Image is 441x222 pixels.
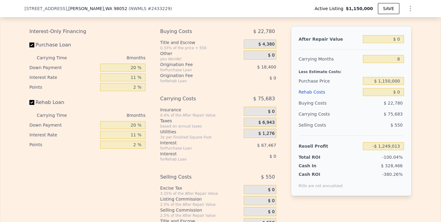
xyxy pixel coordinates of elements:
[381,163,403,168] span: $ 328,466
[390,123,403,128] span: $ 550
[384,112,403,117] span: $ 75,683
[160,68,228,72] div: for Purchase Loan
[268,53,275,58] span: $ 0
[160,124,241,129] div: based on annual taxes
[160,79,228,83] div: for Rehab Loan
[160,72,228,79] div: Origination Fee
[160,135,241,140] div: 3¢ per Finished Square Foot
[29,63,98,72] div: Down Payment
[37,53,77,63] div: Carrying Time
[299,98,360,109] div: Buying Costs
[160,26,228,37] div: Buying Costs
[299,65,404,76] div: Less Estimate Costs:
[268,198,275,204] span: $ 0
[299,177,343,188] div: ROIs are not annualized
[160,191,241,196] div: 3.25% of the After Repair Value
[315,6,346,12] span: Active Listing
[160,46,241,50] div: 0.33% of the price + 550
[160,202,241,207] div: 2.5% of the After Repair Value
[160,93,228,104] div: Carrying Costs
[378,3,399,14] button: SAVE
[258,120,274,125] span: $ 6,943
[160,39,241,46] div: Title and Escrow
[299,120,360,131] div: Selling Costs
[160,118,241,124] div: Taxes
[160,57,241,61] div: you decide!
[37,110,77,120] div: Carrying Time
[29,120,98,130] div: Down Payment
[160,151,228,157] div: Interest
[29,43,34,47] input: Purchase Loan
[299,34,360,45] div: After Repair Value
[79,110,145,120] div: 8 months
[160,61,228,68] div: Origination Fee
[160,185,241,191] div: Excise Tax
[160,129,241,135] div: Utilities
[299,109,337,120] div: Carrying Costs
[67,6,127,12] span: , [PERSON_NAME]
[160,50,241,57] div: Other
[257,65,276,69] span: $ 18,400
[382,172,403,177] span: -380.26%
[160,213,241,218] div: 2.5% of the After Repair Value
[253,93,275,104] span: $ 75,683
[268,209,275,215] span: $ 0
[258,42,274,47] span: $ 4,380
[299,171,343,177] div: Cash ROI
[160,107,241,113] div: Insurance
[104,6,127,11] span: , WA 98052
[79,53,145,63] div: 8 months
[404,2,417,15] button: Show Options
[346,6,373,12] span: $1,150,000
[299,154,337,160] div: Total ROI
[29,130,98,140] div: Interest Rate
[29,72,98,82] div: Interest Rate
[29,82,98,92] div: Points
[160,146,228,151] div: for Purchase Loan
[29,39,98,50] label: Purchase Loan
[261,172,275,183] span: $ 550
[299,87,360,98] div: Rehab Costs
[148,6,170,11] span: # 2433229
[299,54,360,65] div: Carrying Months
[384,101,403,105] span: $ 22,780
[257,143,276,148] span: $ 67,467
[299,163,337,169] div: Cash In
[29,140,98,150] div: Points
[382,155,403,160] span: -100.04%
[24,6,67,12] span: [STREET_ADDRESS]
[160,196,241,202] div: Listing Commission
[160,113,241,118] div: 0.4% of the After Repair Value
[160,207,241,213] div: Selling Commission
[253,26,275,37] span: $ 22,780
[268,187,275,193] span: $ 0
[129,6,172,12] div: ( )
[160,157,228,162] div: for Rehab Loan
[160,172,228,183] div: Selling Costs
[269,154,276,159] span: $ 0
[269,76,276,80] span: $ 0
[160,140,228,146] div: Interest
[29,100,34,105] input: Rehab Loan
[299,141,360,152] div: Resell Profit
[299,76,360,87] div: Purchase Price
[130,6,146,11] span: NWMLS
[29,26,145,37] div: Interest-Only Financing
[29,97,98,108] label: Rehab Loan
[268,109,275,114] span: $ 0
[258,131,274,136] span: $ 1,276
